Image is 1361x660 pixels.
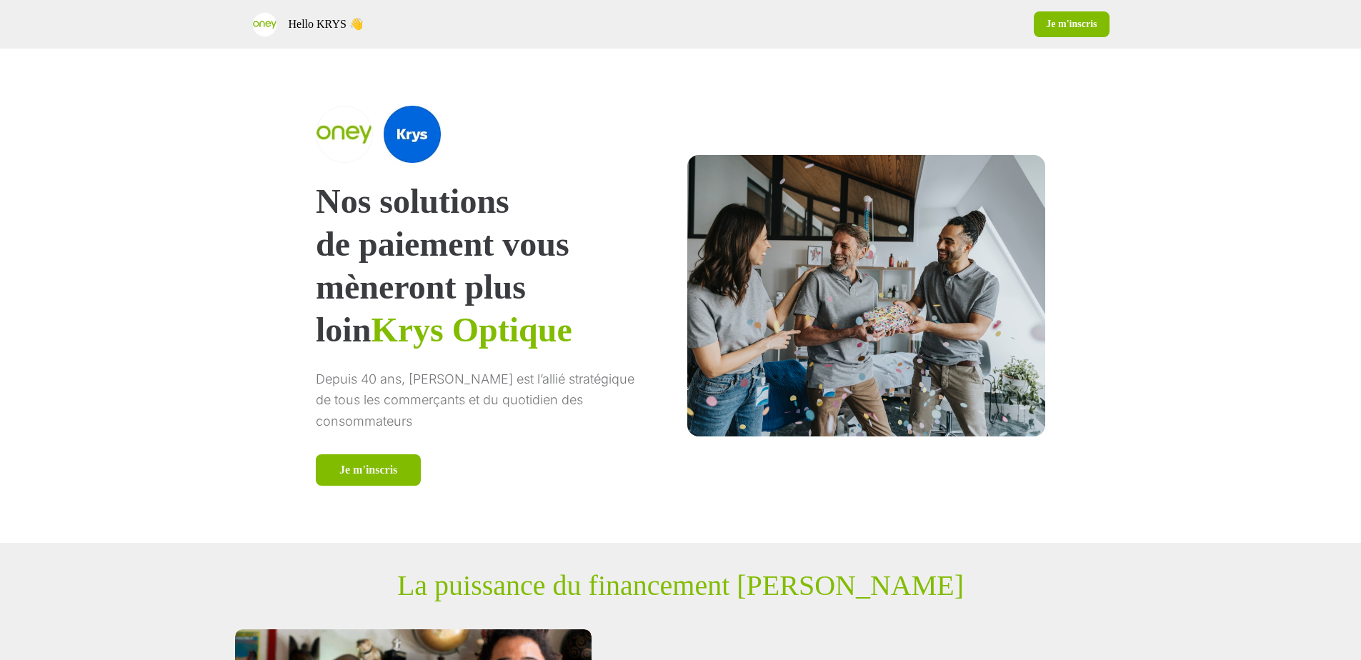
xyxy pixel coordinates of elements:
p: mèneront plus loin [316,266,647,351]
a: Je m'inscris [316,454,421,486]
p: de paiement vous [316,223,647,266]
p: Hello KRYS 👋 [289,16,364,33]
p: Nos solutions [316,180,647,223]
p: La puissance du financement [PERSON_NAME] [397,569,964,602]
a: Je m'inscris [1034,11,1109,37]
p: Depuis 40 ans, [PERSON_NAME] est l’allié stratégique de tous les commerçants et du quotidien des ... [316,369,647,431]
span: Krys Optique [371,311,572,349]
